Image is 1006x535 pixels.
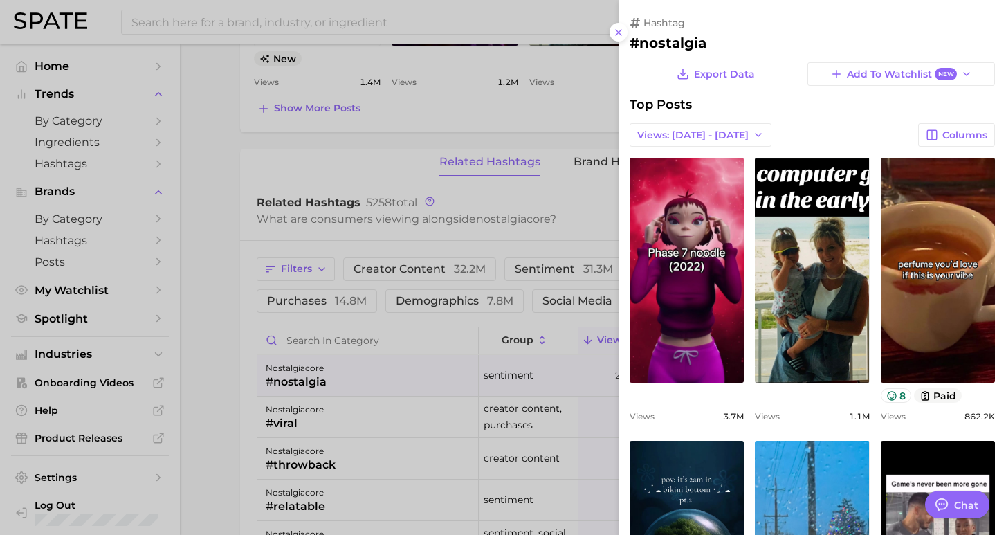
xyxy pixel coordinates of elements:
[914,388,962,403] button: paid
[630,123,771,147] button: Views: [DATE] - [DATE]
[849,411,870,421] span: 1.1m
[755,411,780,421] span: Views
[673,62,758,86] button: Export Data
[881,411,906,421] span: Views
[694,69,755,80] span: Export Data
[630,411,655,421] span: Views
[630,97,692,112] span: Top Posts
[918,123,995,147] button: Columns
[847,68,957,81] span: Add to Watchlist
[935,68,957,81] span: New
[643,17,685,29] span: hashtag
[964,411,995,421] span: 862.2k
[881,388,912,403] button: 8
[723,411,744,421] span: 3.7m
[630,35,995,51] h2: #nostalgia
[807,62,995,86] button: Add to WatchlistNew
[637,129,749,141] span: Views: [DATE] - [DATE]
[942,129,987,141] span: Columns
